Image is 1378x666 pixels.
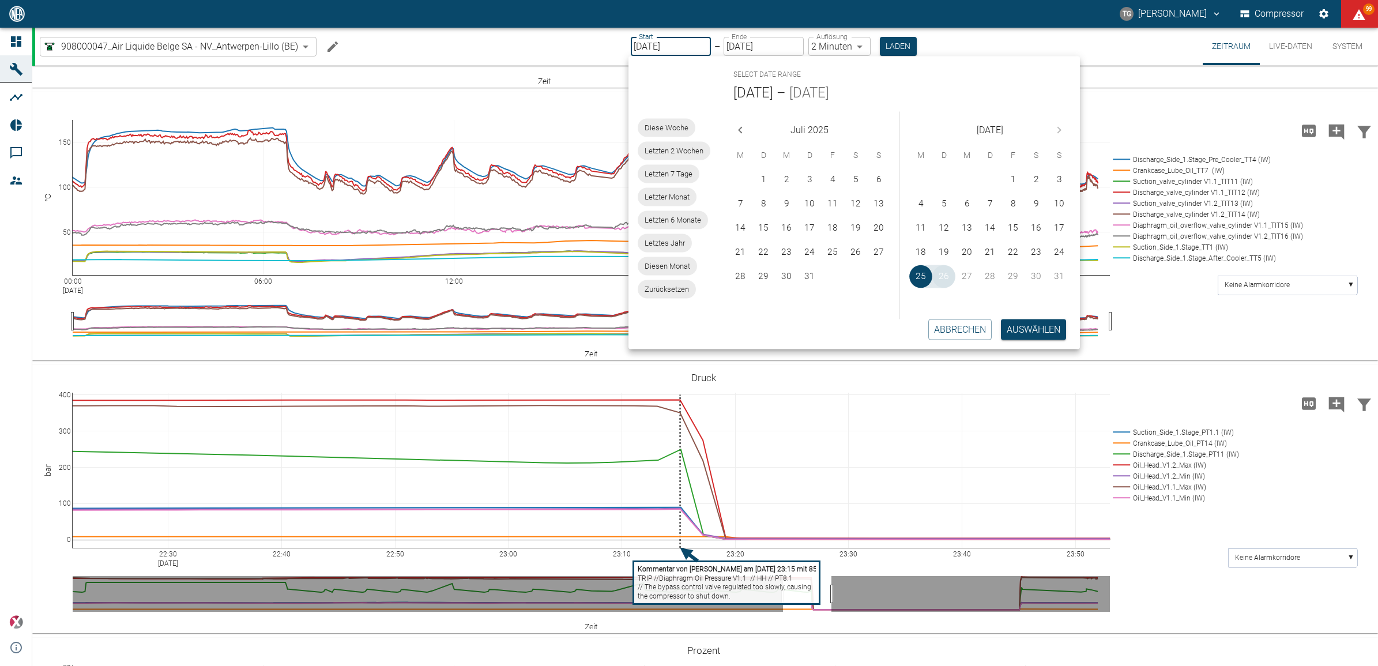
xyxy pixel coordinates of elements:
button: 22 [752,241,775,264]
span: Juli 2025 [790,122,829,138]
button: 20 [867,217,890,240]
button: 25 [821,241,844,264]
button: 18 [821,217,844,240]
span: Letztes Jahr [638,238,692,249]
button: 17 [798,217,821,240]
span: Letzten 2 Wochen [638,145,710,157]
button: 5 [844,168,867,191]
button: Compressor [1238,3,1307,24]
button: 21 [978,241,1002,264]
button: Machine bearbeiten [321,35,344,58]
button: 29 [752,265,775,288]
button: 2 [1025,168,1048,191]
span: Dienstag [933,144,954,167]
button: System [1321,28,1373,65]
label: Start [639,32,653,42]
span: Mittwoch [776,144,797,167]
button: 17 [1048,217,1071,240]
tspan: Kommentar von [PERSON_NAME] am [DATE] 23:15 mit 85.028 [638,565,831,573]
button: Daten filtern [1350,389,1378,419]
div: Letzten 2 Wochen [638,141,710,160]
button: Previous month [729,118,752,141]
button: 24 [1048,241,1071,264]
div: Diesen Monat [638,257,697,275]
button: 5 [932,193,955,216]
div: TG [1120,7,1134,21]
button: Kommentar hinzufügen [1323,116,1350,146]
button: 10 [798,193,821,216]
button: 21 [729,241,752,264]
button: Daten filtern [1350,116,1378,146]
button: 13 [867,193,890,216]
span: Donnerstag [980,144,1000,167]
button: 14 [729,217,752,240]
input: DD.MM.YYYY [631,37,711,56]
span: Montag [910,144,931,167]
button: 22 [1002,241,1025,264]
button: 24 [798,241,821,264]
button: 6 [867,168,890,191]
div: Letzter Monat [638,187,696,206]
button: 8 [1002,193,1025,216]
button: 11 [821,193,844,216]
button: 23 [1025,241,1048,264]
span: Hohe Auflösung [1295,125,1323,136]
button: 15 [752,217,775,240]
text: Keine Alarmkorridore [1225,281,1290,289]
span: Hohe Auflösung [1295,397,1323,408]
button: 26 [932,265,955,288]
button: 26 [844,241,867,264]
span: Sonntag [868,144,889,167]
div: Zurücksetzen [638,280,696,298]
button: Einstellungen [1313,3,1334,24]
button: 1 [752,168,775,191]
button: 11 [909,217,932,240]
button: 23 [775,241,798,264]
span: Zurücksetzen [638,284,696,295]
button: thomas.gregoir@neuman-esser.com [1118,3,1223,24]
img: logo [8,6,26,21]
span: [DATE] [733,84,773,102]
button: 13 [955,217,978,240]
button: 25 [909,265,932,288]
button: 8 [752,193,775,216]
tspan: TRIP //Diaphragm Oil Pressure V1.1 // HH // PT8.1 [638,574,793,582]
span: Diesen Monat [638,261,697,272]
input: DD.MM.YYYY [724,37,804,56]
button: Kommentar hinzufügen [1323,389,1350,419]
button: 7 [729,193,752,216]
label: Ende [732,32,747,42]
button: 9 [1025,193,1048,216]
button: Abbrechen [928,319,992,340]
div: Diese Woche [638,118,695,137]
div: Letzten 7 Tage [638,164,699,183]
button: 20 [955,241,978,264]
h5: – [773,84,789,102]
text: Keine Alarmkorridore [1235,554,1300,562]
button: 3 [1048,168,1071,191]
button: 12 [932,217,955,240]
tspan: the compressor to shut down. [638,592,731,600]
span: Samstag [845,144,866,167]
span: Mittwoch [957,144,977,167]
button: 15 [1002,217,1025,240]
span: Donnerstag [799,144,820,167]
span: Letzter Monat [638,191,696,203]
button: 3 [798,168,821,191]
button: 6 [955,193,978,216]
img: Xplore Logo [9,615,23,629]
div: Letztes Jahr [638,234,692,252]
button: [DATE] [789,84,829,102]
button: 31 [798,265,821,288]
tspan: // The bypass control valve regulated too slowly, causing [638,583,811,591]
span: Sonntag [1049,144,1070,167]
span: Diese Woche [638,122,695,134]
button: 9 [775,193,798,216]
button: 10 [1048,193,1071,216]
span: Letzten 6 Monate [638,215,708,226]
span: 908000047_Air Liquide Belge SA - NV_Antwerpen-Lillo (BE) [61,40,298,53]
span: Samstag [1026,144,1046,167]
button: 7 [978,193,1002,216]
button: 18 [909,241,932,264]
